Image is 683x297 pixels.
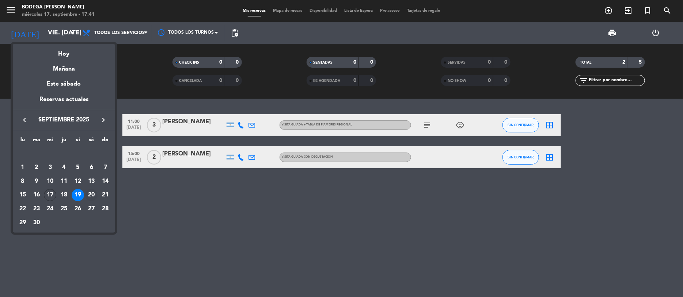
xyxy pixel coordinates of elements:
[16,161,30,174] td: 1 de septiembre de 2025
[16,203,29,215] div: 22
[43,188,57,202] td: 17 de septiembre de 2025
[30,189,43,202] div: 16
[43,174,57,188] td: 10 de septiembre de 2025
[99,203,111,215] div: 28
[43,161,57,174] td: 3 de septiembre de 2025
[85,136,99,147] th: sábado
[30,217,43,229] div: 30
[30,202,43,216] td: 23 de septiembre de 2025
[58,189,70,202] div: 18
[97,115,110,125] button: keyboard_arrow_right
[98,174,112,188] td: 14 de septiembre de 2025
[30,174,43,188] td: 9 de septiembre de 2025
[13,95,115,110] div: Reservas actuales
[57,136,71,147] th: jueves
[13,44,115,59] div: Hoy
[20,116,29,124] i: keyboard_arrow_left
[58,175,70,188] div: 11
[44,175,56,188] div: 10
[44,189,56,202] div: 17
[85,189,98,202] div: 20
[30,203,43,215] div: 23
[72,161,84,174] div: 5
[44,203,56,215] div: 24
[72,175,84,188] div: 12
[16,174,30,188] td: 8 de septiembre de 2025
[16,175,29,188] div: 8
[30,136,43,147] th: martes
[16,202,30,216] td: 22 de septiembre de 2025
[57,202,71,216] td: 25 de septiembre de 2025
[30,188,43,202] td: 16 de septiembre de 2025
[85,203,98,215] div: 27
[99,175,111,188] div: 14
[98,161,112,174] td: 7 de septiembre de 2025
[18,115,31,125] button: keyboard_arrow_left
[85,161,98,174] div: 6
[72,189,84,202] div: 19
[16,147,112,161] td: SEP.
[85,188,99,202] td: 20 de septiembre de 2025
[57,188,71,202] td: 18 de septiembre de 2025
[30,216,43,230] td: 30 de septiembre de 2025
[30,175,43,188] div: 9
[99,189,111,202] div: 21
[71,136,85,147] th: viernes
[58,203,70,215] div: 25
[13,74,115,94] div: Este sábado
[85,174,99,188] td: 13 de septiembre de 2025
[16,189,29,202] div: 15
[43,136,57,147] th: miércoles
[71,161,85,174] td: 5 de septiembre de 2025
[43,202,57,216] td: 24 de septiembre de 2025
[30,161,43,174] div: 2
[99,161,111,174] div: 7
[13,59,115,74] div: Mañana
[16,217,29,229] div: 29
[85,202,99,216] td: 27 de septiembre de 2025
[16,188,30,202] td: 15 de septiembre de 2025
[71,188,85,202] td: 19 de septiembre de 2025
[44,161,56,174] div: 3
[71,202,85,216] td: 26 de septiembre de 2025
[71,174,85,188] td: 12 de septiembre de 2025
[16,136,30,147] th: lunes
[57,161,71,174] td: 4 de septiembre de 2025
[98,136,112,147] th: domingo
[99,116,108,124] i: keyboard_arrow_right
[58,161,70,174] div: 4
[98,188,112,202] td: 21 de septiembre de 2025
[98,202,112,216] td: 28 de septiembre de 2025
[16,161,29,174] div: 1
[31,115,97,125] span: septiembre 2025
[16,216,30,230] td: 29 de septiembre de 2025
[30,161,43,174] td: 2 de septiembre de 2025
[72,203,84,215] div: 26
[57,174,71,188] td: 11 de septiembre de 2025
[85,161,99,174] td: 6 de septiembre de 2025
[85,175,98,188] div: 13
